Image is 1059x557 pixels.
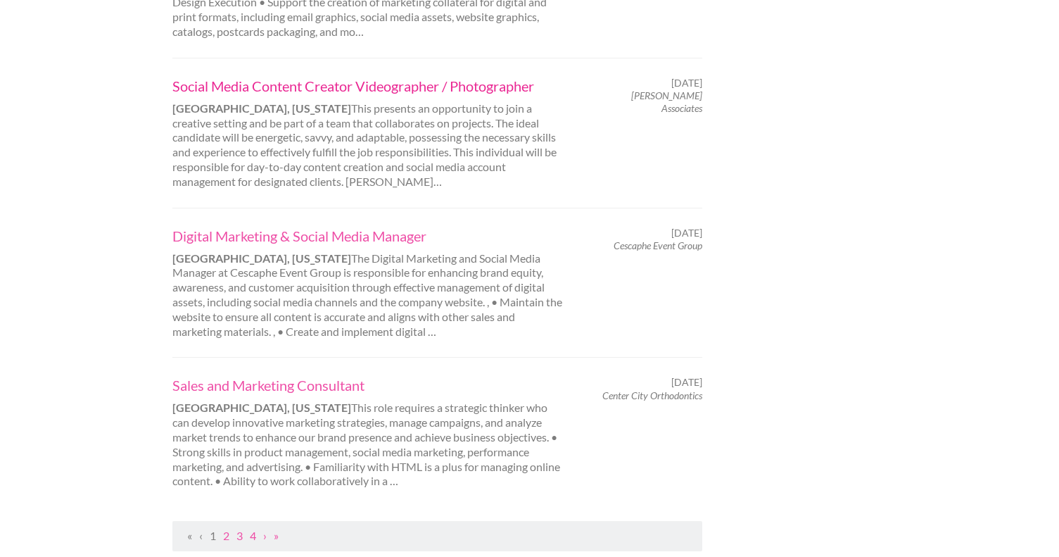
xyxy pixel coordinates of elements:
[602,389,702,401] em: Center City Orthodontics
[172,401,351,414] strong: [GEOGRAPHIC_DATA], [US_STATE]
[614,239,702,251] em: Cescaphe Event Group
[172,101,351,115] strong: [GEOGRAPHIC_DATA], [US_STATE]
[671,376,702,389] span: [DATE]
[199,529,203,542] span: Previous Page
[263,529,267,542] a: Next Page
[631,89,702,114] em: [PERSON_NAME] Associates
[671,77,702,89] span: [DATE]
[236,529,243,542] a: Page 3
[172,376,564,394] a: Sales and Marketing Consultant
[160,376,576,489] div: This role requires a strategic thinker who can develop innovative marketing strategies, manage ca...
[223,529,229,542] a: Page 2
[172,227,564,245] a: Digital Marketing & Social Media Manager
[172,77,564,95] a: Social Media Content Creator Videographer / Photographer
[160,77,576,189] div: This presents an opportunity to join a creative setting and be part of a team that collaborates o...
[172,251,351,265] strong: [GEOGRAPHIC_DATA], [US_STATE]
[160,227,576,339] div: The Digital Marketing and Social Media Manager at Cescaphe Event Group is responsible for enhanci...
[250,529,256,542] a: Page 4
[274,529,279,542] a: Last Page, Page 4
[210,529,216,542] a: Page 1
[187,529,192,542] span: First Page
[671,227,702,239] span: [DATE]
